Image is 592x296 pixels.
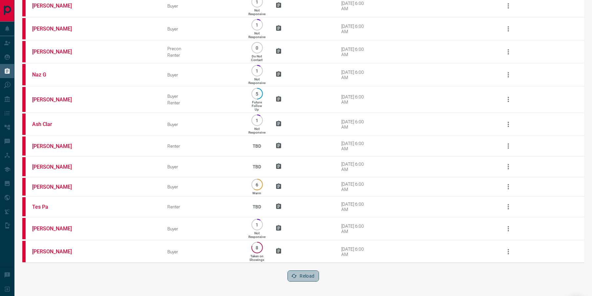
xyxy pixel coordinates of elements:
div: property.ca [22,87,26,112]
div: [DATE] 6:00 AM [341,141,369,151]
p: TBD [248,198,265,216]
div: property.ca [22,178,26,196]
div: property.ca [22,241,26,262]
p: Not Responsive [248,32,265,39]
p: 0 [255,45,260,50]
p: Taken on Showings [249,254,264,262]
div: [DATE] 6:00 AM [341,161,369,172]
p: TBD [248,137,265,155]
div: [DATE] 6:00 AM [341,246,369,257]
div: Buyer [167,184,239,189]
p: 1 [255,222,260,227]
p: Not Responsive [248,77,265,85]
div: Renter [167,143,239,149]
div: [DATE] 6:00 AM [341,201,369,212]
div: [DATE] 6:00 AM [341,1,369,11]
div: Renter [167,204,239,209]
div: property.ca [22,18,26,39]
p: Future Follow Up [252,100,262,111]
p: Do Not Contact [251,54,263,62]
p: 1 [255,118,260,123]
div: Buyer [167,94,239,99]
a: [PERSON_NAME] [32,164,81,170]
div: [DATE] 6:00 AM [341,94,369,105]
div: property.ca [22,64,26,85]
div: property.ca [22,157,26,176]
div: Buyer [167,249,239,254]
button: Reload [287,270,319,282]
div: [DATE] 6:00 AM [341,119,369,130]
div: Buyer [167,164,239,169]
p: Warm [252,191,261,195]
div: Buyer [167,3,239,9]
div: property.ca [22,41,26,62]
div: property.ca [22,197,26,216]
a: [PERSON_NAME] [32,96,81,103]
a: [PERSON_NAME] [32,3,81,9]
p: Not Responsive [248,127,265,134]
div: property.ca [22,137,26,156]
div: Renter [167,100,239,105]
div: Buyer [167,72,239,77]
a: [PERSON_NAME] [32,26,81,32]
a: Ash Clar [32,121,81,127]
p: Not Responsive [248,231,265,239]
div: [DATE] 6:00 AM [341,181,369,192]
div: [DATE] 6:00 AM [341,70,369,80]
div: [DATE] 6:00 AM [341,47,369,57]
a: Naz G [32,72,81,78]
div: Buyer [167,226,239,231]
div: Buyer [167,26,239,32]
p: TBD [248,158,265,176]
div: property.ca [22,218,26,239]
p: 1 [255,22,260,27]
a: [PERSON_NAME] [32,49,81,55]
div: Precon [167,46,239,51]
p: Not Responsive [248,9,265,16]
div: Renter [167,53,239,58]
div: [DATE] 6:00 AM [341,24,369,34]
p: 6 [255,182,260,187]
a: [PERSON_NAME] [32,248,81,255]
p: 8 [255,245,260,250]
p: 1 [255,68,260,73]
div: Buyer [167,122,239,127]
a: [PERSON_NAME] [32,225,81,232]
div: [DATE] 6:00 AM [341,223,369,234]
a: Tes Pa [32,204,81,210]
a: [PERSON_NAME] [32,184,81,190]
div: property.ca [22,114,26,135]
p: 5 [255,91,260,96]
a: [PERSON_NAME] [32,143,81,149]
